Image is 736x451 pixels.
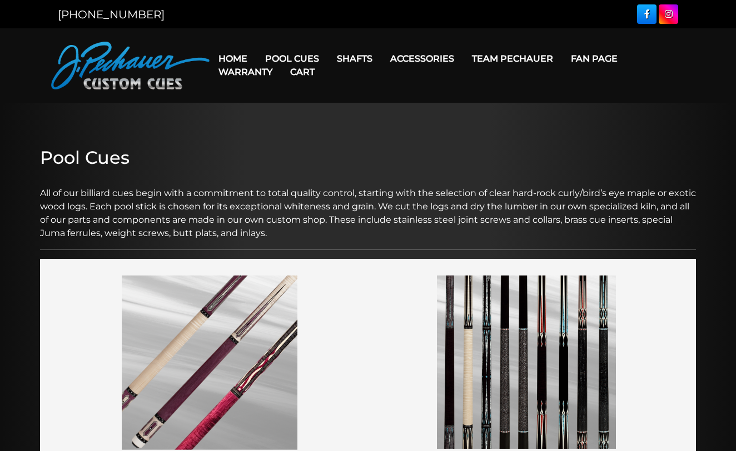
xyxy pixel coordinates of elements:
a: Cart [281,58,324,86]
a: Pool Cues [256,44,328,73]
p: All of our billiard cues begin with a commitment to total quality control, starting with the sele... [40,173,696,240]
a: Team Pechauer [463,44,562,73]
img: Pechauer Custom Cues [51,42,210,89]
a: Home [210,44,256,73]
a: Fan Page [562,44,626,73]
h2: Pool Cues [40,147,696,168]
a: Accessories [381,44,463,73]
a: Shafts [328,44,381,73]
a: [PHONE_NUMBER] [58,8,165,21]
a: Warranty [210,58,281,86]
